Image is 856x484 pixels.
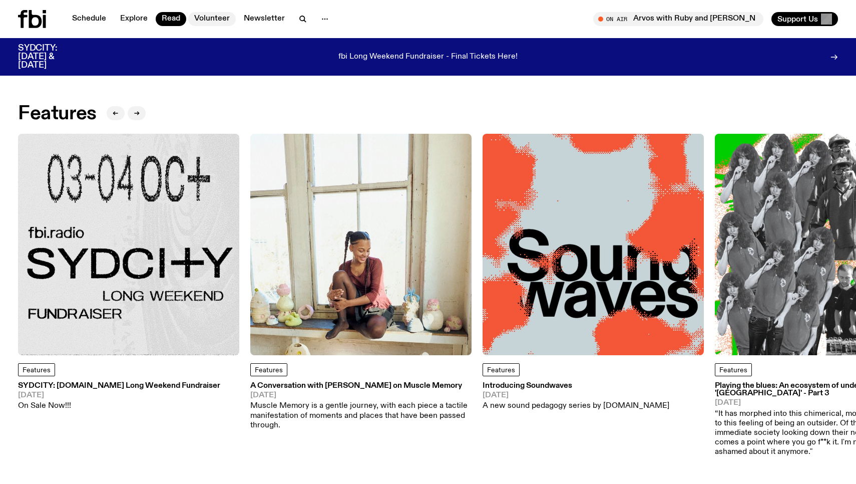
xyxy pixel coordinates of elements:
[771,12,838,26] button: Support Us
[18,392,220,399] span: [DATE]
[156,12,186,26] a: Read
[250,363,287,376] a: Features
[250,382,472,430] a: A Conversation with [PERSON_NAME] on Muscle Memory[DATE]Muscle Memory is a gentle journey, with e...
[483,392,669,399] span: [DATE]
[715,363,752,376] a: Features
[23,367,51,374] span: Features
[114,12,154,26] a: Explore
[483,382,669,411] a: Introducing Soundwaves[DATE]A new sound pedagogy series by [DOMAIN_NAME]
[255,367,283,374] span: Features
[719,367,747,374] span: Features
[18,363,55,376] a: Features
[188,12,236,26] a: Volunteer
[483,134,704,355] img: The text Sound waves, with one word stacked upon another, in black text on a bluish-gray backgrou...
[18,382,220,411] a: SYDCITY: [DOMAIN_NAME] Long Weekend Fundraiser[DATE]On Sale Now!!!
[483,382,669,390] h3: Introducing Soundwaves
[18,134,239,355] img: Black text on gray background. Reading top to bottom: 03-04 OCT. fbi.radio SYDCITY LONG WEEKEND F...
[777,15,818,24] span: Support Us
[66,12,112,26] a: Schedule
[487,367,515,374] span: Features
[338,53,518,62] p: fbi Long Weekend Fundraiser - Final Tickets Here!
[238,12,291,26] a: Newsletter
[483,363,520,376] a: Features
[18,105,97,123] h2: Features
[18,382,220,390] h3: SYDCITY: [DOMAIN_NAME] Long Weekend Fundraiser
[483,401,669,411] p: A new sound pedagogy series by [DOMAIN_NAME]
[250,382,472,390] h3: A Conversation with [PERSON_NAME] on Muscle Memory
[18,401,220,411] p: On Sale Now!!!
[250,392,472,399] span: [DATE]
[18,44,82,70] h3: SYDCITY: [DATE] & [DATE]
[250,401,472,430] p: Muscle Memory is a gentle journey, with each piece a tactile manifestation of moments and places ...
[593,12,763,26] button: On AirArvos with Ruby and [PERSON_NAME]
